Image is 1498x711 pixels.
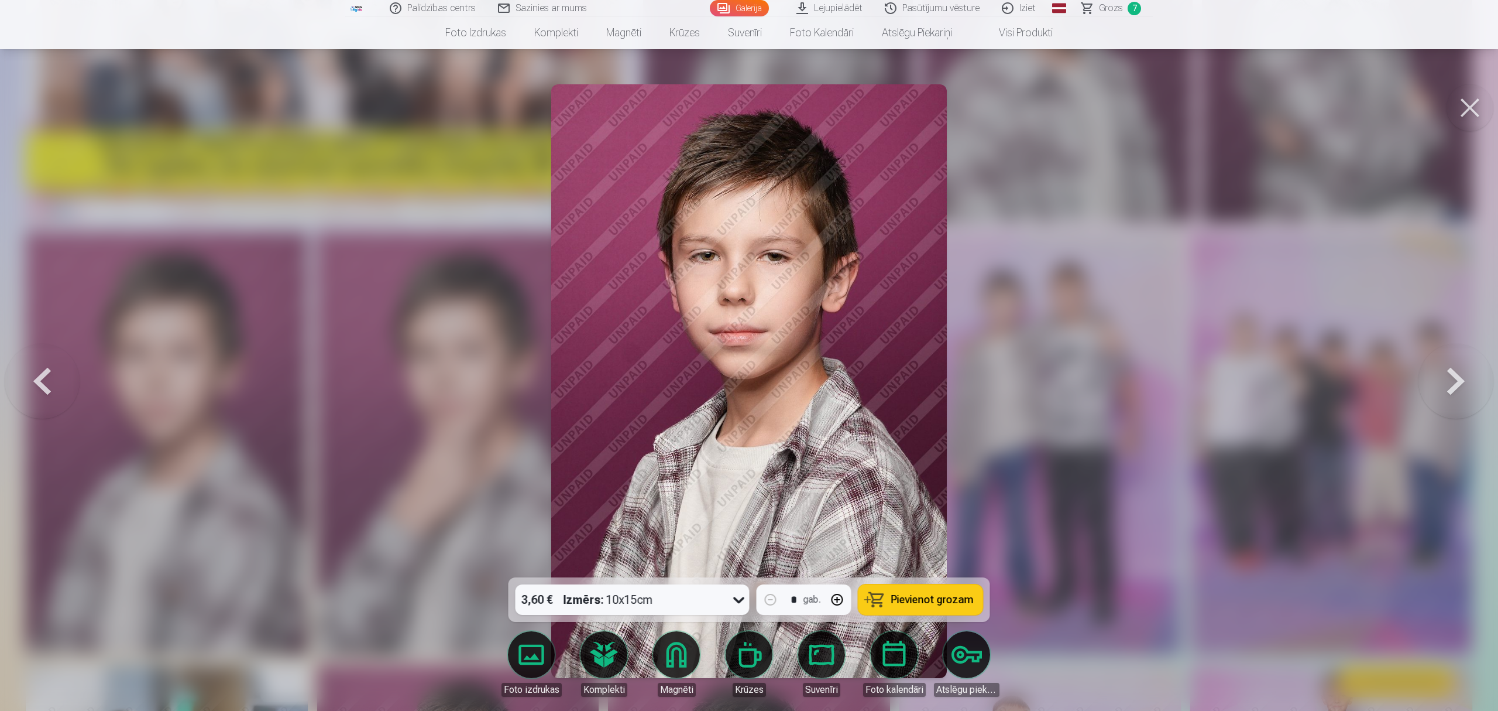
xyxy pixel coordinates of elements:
[776,16,868,49] a: Foto kalendāri
[655,16,714,49] a: Krūzes
[716,631,782,697] a: Krūzes
[564,584,653,615] div: 10x15cm
[1128,2,1141,15] span: 7
[431,16,520,49] a: Foto izdrukas
[592,16,655,49] a: Magnēti
[733,683,766,697] div: Krūzes
[934,631,999,697] a: Atslēgu piekariņi
[499,631,564,697] a: Foto izdrukas
[501,683,562,697] div: Foto izdrukas
[644,631,709,697] a: Magnēti
[1099,1,1123,15] span: Grozs
[564,592,604,608] strong: Izmērs :
[520,16,592,49] a: Komplekti
[966,16,1067,49] a: Visi produkti
[858,584,983,615] button: Pievienot grozam
[861,631,927,697] a: Foto kalendāri
[350,5,363,12] img: /fa1
[803,593,821,607] div: gab.
[868,16,966,49] a: Atslēgu piekariņi
[891,594,974,605] span: Pievienot grozam
[863,683,926,697] div: Foto kalendāri
[581,683,627,697] div: Komplekti
[714,16,776,49] a: Suvenīri
[789,631,854,697] a: Suvenīri
[803,683,840,697] div: Suvenīri
[934,683,999,697] div: Atslēgu piekariņi
[516,584,559,615] div: 3,60 €
[658,683,696,697] div: Magnēti
[571,631,637,697] a: Komplekti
